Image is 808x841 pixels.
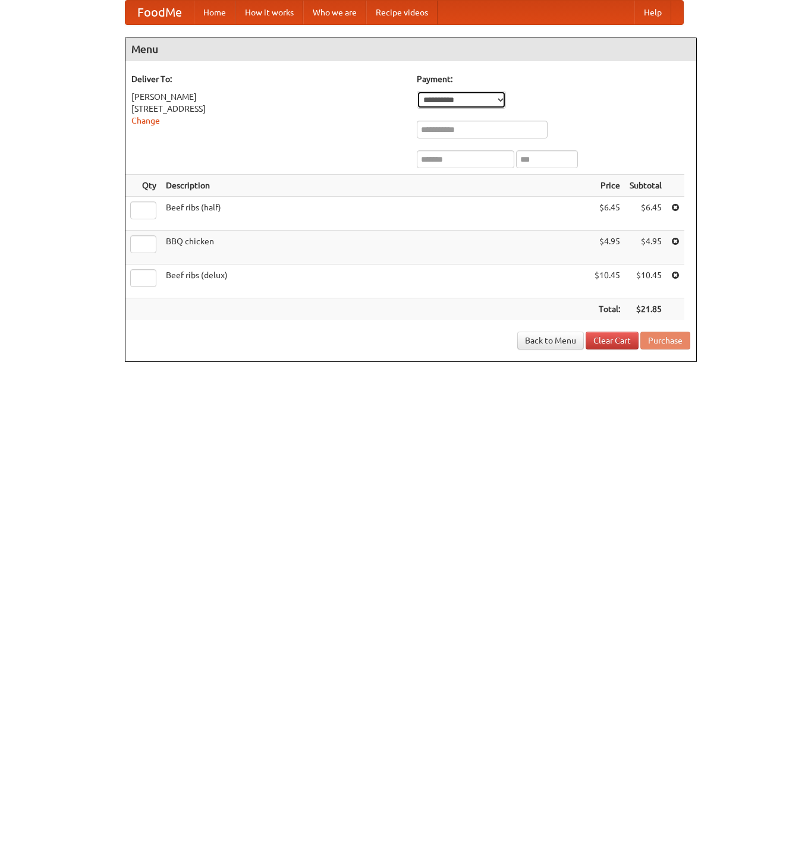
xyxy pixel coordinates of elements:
td: $4.95 [590,231,625,264]
td: $6.45 [625,197,666,231]
a: How it works [235,1,303,24]
h5: Deliver To: [131,73,405,85]
th: Subtotal [625,175,666,197]
a: Change [131,116,160,125]
td: Beef ribs (half) [161,197,590,231]
td: $10.45 [590,264,625,298]
th: Total: [590,298,625,320]
h5: Payment: [417,73,690,85]
h4: Menu [125,37,696,61]
td: $6.45 [590,197,625,231]
th: Qty [125,175,161,197]
div: [STREET_ADDRESS] [131,103,405,115]
a: Back to Menu [517,332,584,349]
div: [PERSON_NAME] [131,91,405,103]
td: BBQ chicken [161,231,590,264]
a: Clear Cart [586,332,639,349]
th: Description [161,175,590,197]
th: $21.85 [625,298,666,320]
td: Beef ribs (delux) [161,264,590,298]
button: Purchase [640,332,690,349]
th: Price [590,175,625,197]
a: Recipe videos [366,1,438,24]
td: $4.95 [625,231,666,264]
a: Home [194,1,235,24]
a: FoodMe [125,1,194,24]
a: Who we are [303,1,366,24]
td: $10.45 [625,264,666,298]
a: Help [634,1,671,24]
